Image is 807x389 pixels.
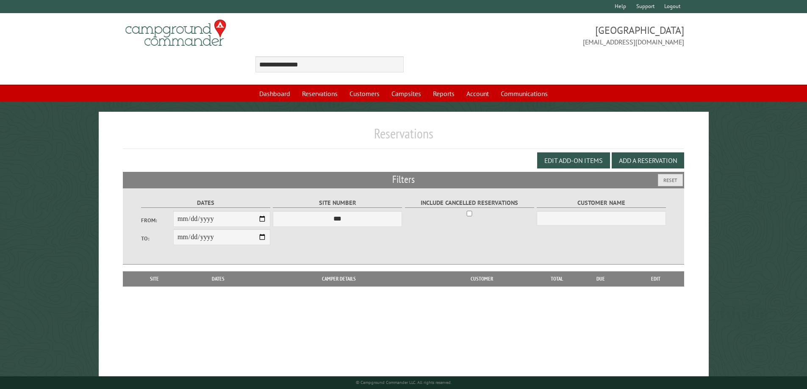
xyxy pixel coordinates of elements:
button: Reset [658,174,683,186]
a: Reservations [297,86,343,102]
h1: Reservations [123,125,685,149]
span: [GEOGRAPHIC_DATA] [EMAIL_ADDRESS][DOMAIN_NAME] [404,23,685,47]
label: Customer Name [537,198,666,208]
th: Customer [423,271,540,287]
a: Dashboard [254,86,295,102]
small: © Campground Commander LLC. All rights reserved. [356,380,452,385]
th: Due [574,271,627,287]
label: Dates [141,198,270,208]
label: Site Number [273,198,402,208]
label: From: [141,216,173,224]
button: Edit Add-on Items [537,152,610,168]
a: Reports [428,86,460,102]
img: Campground Commander [123,17,229,50]
a: Customers [344,86,385,102]
th: Total [540,271,574,287]
label: To: [141,235,173,243]
th: Edit [627,271,685,287]
h2: Filters [123,172,685,188]
th: Camper Details [255,271,423,287]
th: Site [127,271,182,287]
label: Include Cancelled Reservations [405,198,534,208]
a: Account [461,86,494,102]
a: Campsites [386,86,426,102]
a: Communications [496,86,553,102]
th: Dates [182,271,255,287]
button: Add a Reservation [612,152,684,168]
